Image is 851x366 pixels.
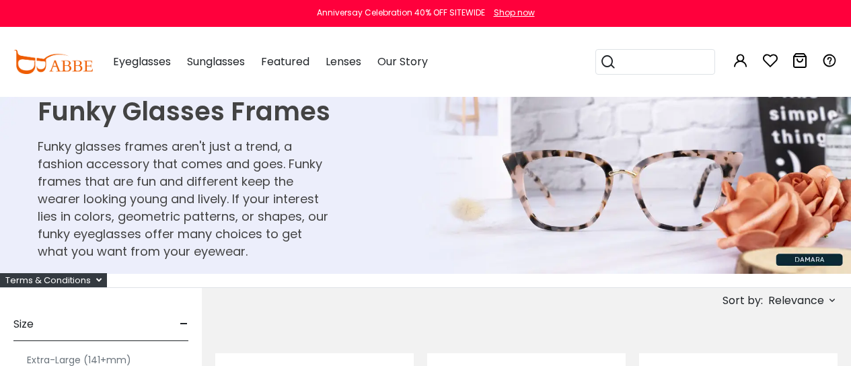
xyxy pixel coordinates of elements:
[326,54,361,69] span: Lenses
[187,54,245,69] span: Sunglasses
[38,138,335,260] p: Funky glasses frames aren't just a trend, a fashion accessory that comes and goes. Funky frames t...
[317,7,485,19] div: Anniversay Celebration 40% OFF SITEWIDE
[261,54,309,69] span: Featured
[38,96,335,127] h1: Funky Glasses Frames
[13,50,93,74] img: abbeglasses.com
[13,308,34,340] span: Size
[723,293,763,308] span: Sort by:
[487,7,535,18] a: Shop now
[113,54,171,69] span: Eyeglasses
[768,289,824,313] span: Relevance
[180,308,188,340] span: -
[494,7,535,19] div: Shop now
[377,54,428,69] span: Our Story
